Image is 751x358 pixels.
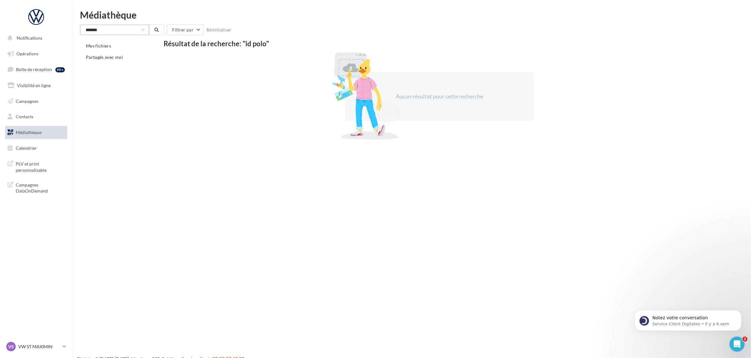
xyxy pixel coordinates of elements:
[167,25,204,35] button: Filtrer par
[730,337,745,352] iframe: Intercom live chat
[4,110,69,123] a: Contacts
[4,157,69,176] a: PLV et print personnalisable
[55,67,65,72] div: 99+
[16,181,65,194] span: Campagnes DataOnDemand
[16,98,38,103] span: Campagnes
[5,341,67,353] a: VS VW ST MAXIMIN
[4,126,69,139] a: Médiathèque
[16,159,65,173] span: PLV et print personnalisable
[164,40,716,47] div: Résultat de la recherche: "id polo"
[4,95,69,108] a: Campagnes
[16,51,38,56] span: Opérations
[743,337,748,342] span: 2
[4,79,69,92] a: Visibilité en ligne
[4,47,69,60] a: Opérations
[16,145,37,151] span: Calendrier
[625,297,751,341] iframe: Intercom notifications message
[4,31,66,45] button: Notifications
[16,130,42,135] span: Médiathèque
[17,83,51,88] span: Visibilité en ligne
[80,10,743,20] div: Médiathèque
[204,26,234,34] button: Réinitialiser
[18,344,60,350] p: VW ST MAXIMIN
[4,178,69,197] a: Campagnes DataOnDemand
[8,344,14,350] span: VS
[86,43,111,48] span: Mes fichiers
[396,93,483,100] span: Aucun résultat pour cette recherche
[86,54,123,60] span: Partagés avec moi
[4,142,69,155] a: Calendrier
[17,35,42,41] span: Notifications
[16,67,52,72] span: Boîte de réception
[4,63,69,76] a: Boîte de réception99+
[16,114,33,119] span: Contacts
